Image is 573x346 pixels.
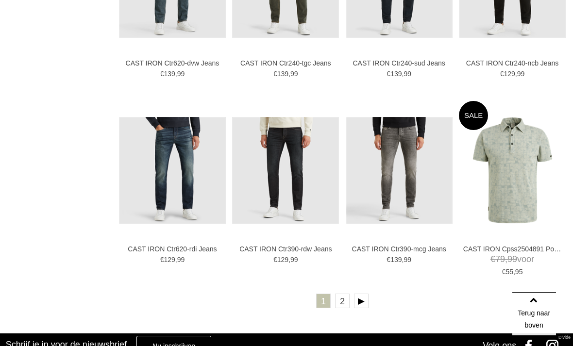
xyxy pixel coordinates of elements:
span: 99 [404,70,411,78]
span: 139 [390,70,402,78]
span: 99 [177,70,185,78]
span: € [502,268,506,276]
span: , [402,256,404,264]
span: 139 [164,70,175,78]
span: 99 [517,70,525,78]
span: € [160,70,164,78]
a: CAST IRON Ctr240-ncb Jeans [463,59,561,67]
span: 129 [164,256,175,264]
span: 95 [515,268,523,276]
a: CAST IRON Cpss2504891 Polo's [463,245,561,253]
span: , [505,254,507,264]
span: 139 [277,70,288,78]
span: , [402,70,404,78]
span: € [490,254,495,264]
span: 139 [390,256,402,264]
img: CAST IRON Cpss2504891 Polo's [459,117,566,224]
a: 1 [316,294,331,308]
a: CAST IRON Ctr620-dvw Jeans [123,59,221,67]
span: voor [463,253,561,265]
a: CAST IRON Ctr390-mcg Jeans [350,245,448,253]
a: CAST IRON Ctr240-sud Jeans [350,59,448,67]
span: € [273,70,277,78]
span: 129 [504,70,515,78]
span: 99 [404,256,411,264]
span: 99 [290,70,298,78]
span: 55 [506,268,513,276]
span: € [500,70,504,78]
span: € [387,70,390,78]
span: , [175,70,177,78]
a: Divide [558,331,571,344]
span: 99 [177,256,185,264]
span: € [387,256,390,264]
span: , [288,70,290,78]
img: CAST IRON Ctr390-rdw Jeans [232,117,339,224]
span: 79 [495,254,505,264]
span: , [513,268,515,276]
a: 2 [335,294,350,308]
span: 129 [277,256,288,264]
img: CAST IRON Ctr620-rdi Jeans [119,117,226,224]
span: 99 [507,254,517,264]
span: 99 [290,256,298,264]
span: € [160,256,164,264]
span: , [175,256,177,264]
span: € [273,256,277,264]
a: Terug naar boven [512,292,556,336]
span: , [288,256,290,264]
img: CAST IRON Ctr390-mcg Jeans [346,117,453,224]
a: CAST IRON Ctr240-tgc Jeans [236,59,335,67]
a: CAST IRON Ctr620-rdi Jeans [123,245,221,253]
a: CAST IRON Ctr390-rdw Jeans [236,245,335,253]
span: , [515,70,517,78]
